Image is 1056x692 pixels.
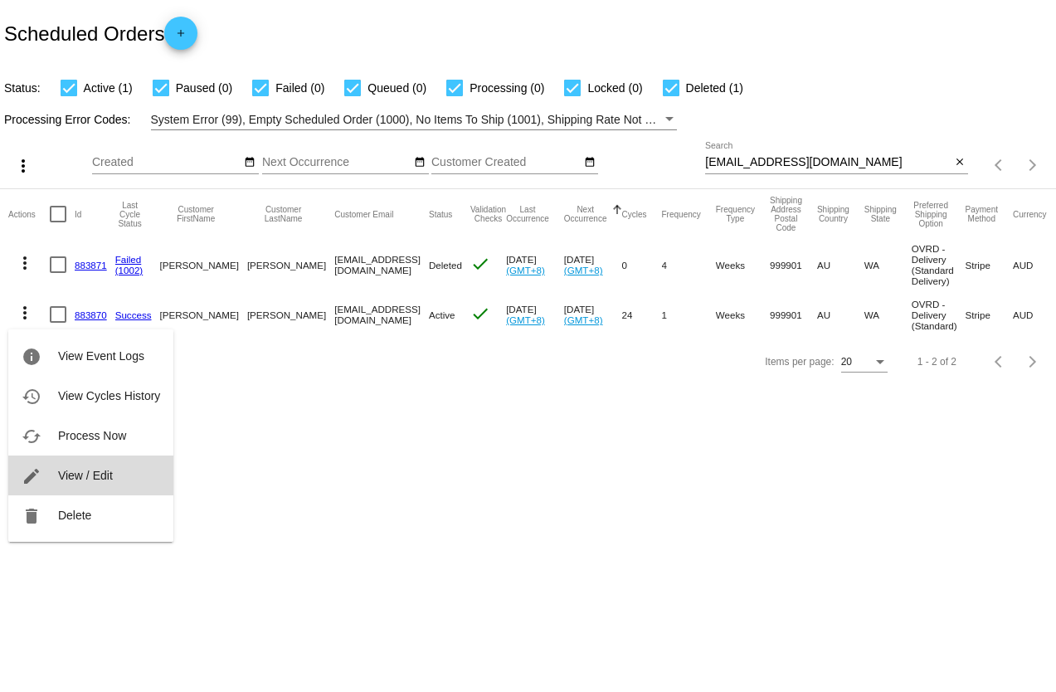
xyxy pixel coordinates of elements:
span: View Event Logs [58,349,144,363]
span: Delete [58,509,91,522]
mat-icon: history [22,387,41,407]
span: View Cycles History [58,389,160,402]
span: Process Now [58,429,126,442]
span: View / Edit [58,469,113,482]
mat-icon: info [22,347,41,367]
mat-icon: cached [22,426,41,446]
mat-icon: delete [22,506,41,526]
mat-icon: edit [22,466,41,486]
